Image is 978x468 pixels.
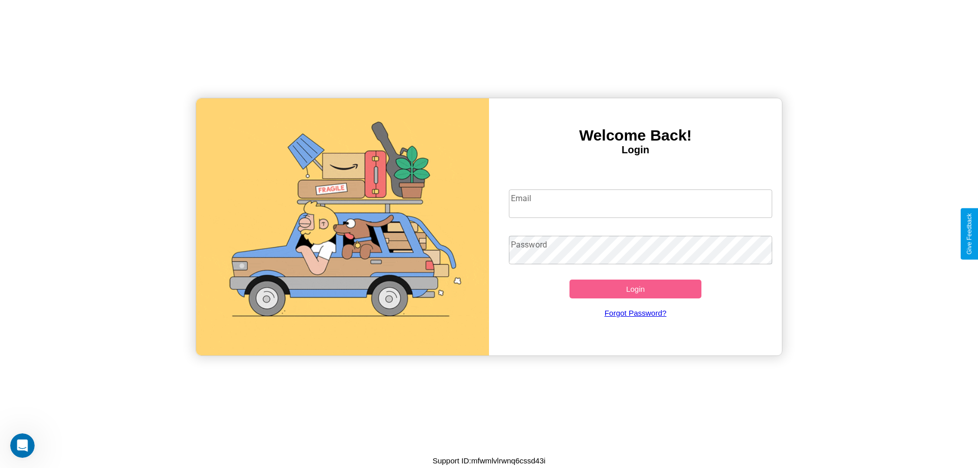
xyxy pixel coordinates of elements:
p: Support ID: mfwmlvlrwnq6cssd43i [432,454,546,467]
button: Login [569,280,701,298]
a: Forgot Password? [504,298,768,327]
h3: Welcome Back! [489,127,782,144]
div: Give Feedback [966,213,973,255]
h4: Login [489,144,782,156]
img: gif [196,98,489,355]
iframe: Intercom live chat [10,433,35,458]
